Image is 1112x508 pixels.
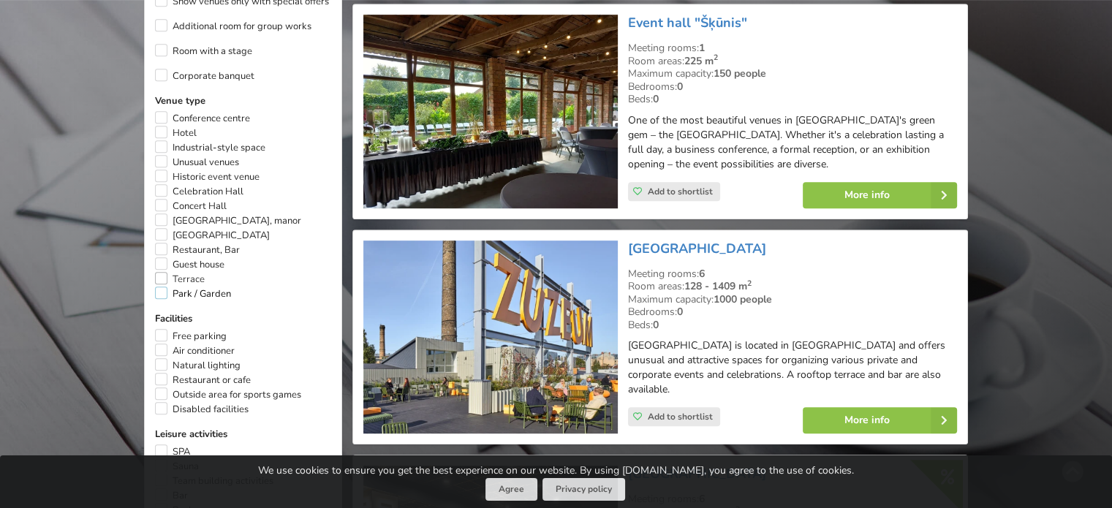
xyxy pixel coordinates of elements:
[155,243,240,257] label: Restaurant, Bar
[155,94,331,108] label: Venue type
[485,478,537,501] button: Agree
[155,155,239,170] label: Unusual venues
[155,228,270,243] label: [GEOGRAPHIC_DATA]
[155,111,250,126] label: Conference centre
[699,41,705,55] strong: 1
[155,311,331,326] label: Facilities
[155,19,311,34] label: Additional room for group works
[628,55,957,68] div: Room areas:
[155,272,205,287] label: Terrace
[628,240,766,257] a: [GEOGRAPHIC_DATA]
[155,427,331,441] label: Leisure activities
[714,292,772,306] strong: 1000 people
[628,113,957,172] p: One of the most beautiful venues in [GEOGRAPHIC_DATA]'s green gem – the [GEOGRAPHIC_DATA]. Whethe...
[684,279,752,293] strong: 128 - 1409 m
[714,67,766,80] strong: 150 people
[155,213,301,228] label: [GEOGRAPHIC_DATA], manor
[628,268,957,281] div: Meeting rooms:
[699,267,705,281] strong: 6
[677,305,683,319] strong: 0
[363,240,617,434] img: Unusual venues | Riga | Zuzeum Art Centre
[155,373,251,387] label: Restaurant or cafe
[677,80,683,94] strong: 0
[155,402,249,417] label: Disabled facilities
[653,318,659,332] strong: 0
[628,319,957,332] div: Beds:
[155,170,260,184] label: Historic event venue
[628,14,747,31] a: Event hall "Šķūnis"
[155,387,301,402] label: Outside area for sports games
[714,52,718,63] sup: 2
[155,444,190,459] label: SPA
[628,80,957,94] div: Bedrooms:
[653,92,659,106] strong: 0
[542,478,625,501] a: Privacy policy
[155,287,231,301] label: Park / Garden
[628,338,957,397] p: [GEOGRAPHIC_DATA] is located in [GEOGRAPHIC_DATA] and offers unusual and attractive spaces for or...
[684,54,718,68] strong: 225 m
[155,329,227,344] label: Free parking
[747,278,752,289] sup: 2
[363,15,617,208] img: Unusual venues | Riga | Event hall "Šķūnis"
[648,186,713,197] span: Add to shortlist
[628,280,957,293] div: Room areas:
[155,69,254,83] label: Corporate banquet
[628,293,957,306] div: Maximum capacity:
[628,42,957,55] div: Meeting rooms:
[155,257,224,272] label: Guest house
[803,407,957,433] a: More info
[803,182,957,208] a: More info
[648,411,713,422] span: Add to shortlist
[628,67,957,80] div: Maximum capacity:
[155,140,265,155] label: Industrial-style space
[155,44,252,58] label: Room with a stage
[155,126,197,140] label: Hotel
[628,93,957,106] div: Beds:
[628,306,957,319] div: Bedrooms:
[155,199,227,213] label: Concert Hall
[155,358,241,373] label: Natural lighting
[155,344,235,358] label: Air conditioner
[155,184,243,199] label: Celebration Hall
